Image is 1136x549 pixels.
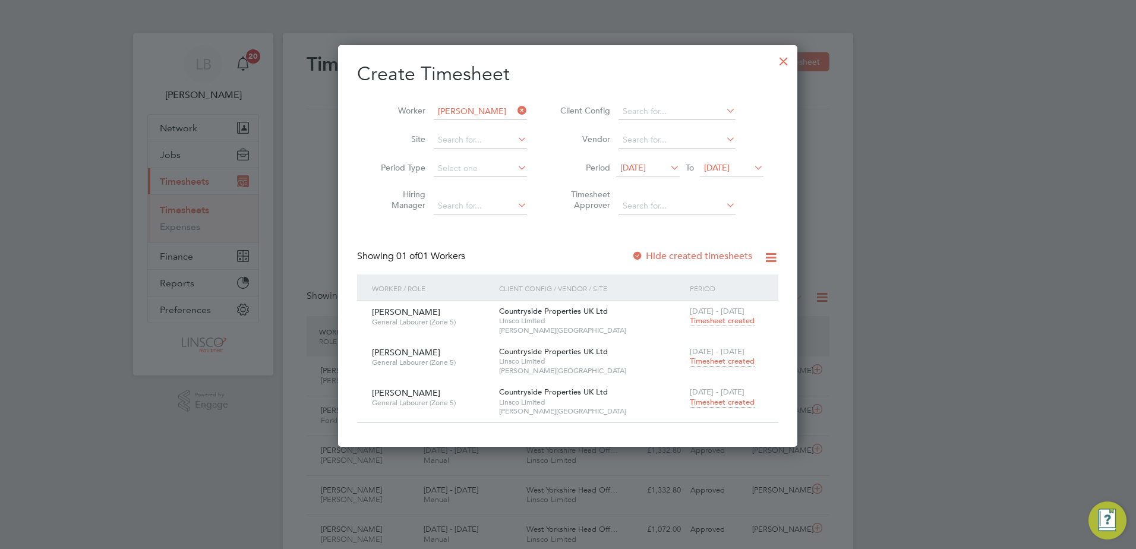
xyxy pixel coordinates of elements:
[499,316,684,326] span: Linsco Limited
[434,103,527,120] input: Search for...
[557,189,610,210] label: Timesheet Approver
[632,250,752,262] label: Hide created timesheets
[687,274,766,302] div: Period
[557,134,610,144] label: Vendor
[372,162,425,173] label: Period Type
[1088,501,1126,539] button: Engage Resource Center
[499,306,608,316] span: Countryside Properties UK Ltd
[690,315,755,326] span: Timesheet created
[357,250,468,263] div: Showing
[682,160,698,175] span: To
[372,358,490,367] span: General Labourer (Zone 5)
[690,306,744,316] span: [DATE] - [DATE]
[372,347,440,358] span: [PERSON_NAME]
[496,274,687,302] div: Client Config / Vendor / Site
[434,160,527,177] input: Select one
[372,134,425,144] label: Site
[690,356,755,367] span: Timesheet created
[372,398,490,408] span: General Labourer (Zone 5)
[499,397,684,407] span: Linsco Limited
[372,105,425,116] label: Worker
[690,397,755,408] span: Timesheet created
[619,132,736,149] input: Search for...
[499,387,608,397] span: Countryside Properties UK Ltd
[619,103,736,120] input: Search for...
[372,387,440,398] span: [PERSON_NAME]
[557,162,610,173] label: Period
[620,162,646,173] span: [DATE]
[357,62,778,87] h2: Create Timesheet
[372,317,490,327] span: General Labourer (Zone 5)
[369,274,496,302] div: Worker / Role
[434,198,527,214] input: Search for...
[499,366,684,376] span: [PERSON_NAME][GEOGRAPHIC_DATA]
[372,307,440,317] span: [PERSON_NAME]
[396,250,418,262] span: 01 of
[499,346,608,356] span: Countryside Properties UK Ltd
[557,105,610,116] label: Client Config
[704,162,730,173] span: [DATE]
[396,250,465,262] span: 01 Workers
[619,198,736,214] input: Search for...
[690,346,744,356] span: [DATE] - [DATE]
[499,356,684,366] span: Linsco Limited
[499,326,684,335] span: [PERSON_NAME][GEOGRAPHIC_DATA]
[690,387,744,397] span: [DATE] - [DATE]
[434,132,527,149] input: Search for...
[372,189,425,210] label: Hiring Manager
[499,406,684,416] span: [PERSON_NAME][GEOGRAPHIC_DATA]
